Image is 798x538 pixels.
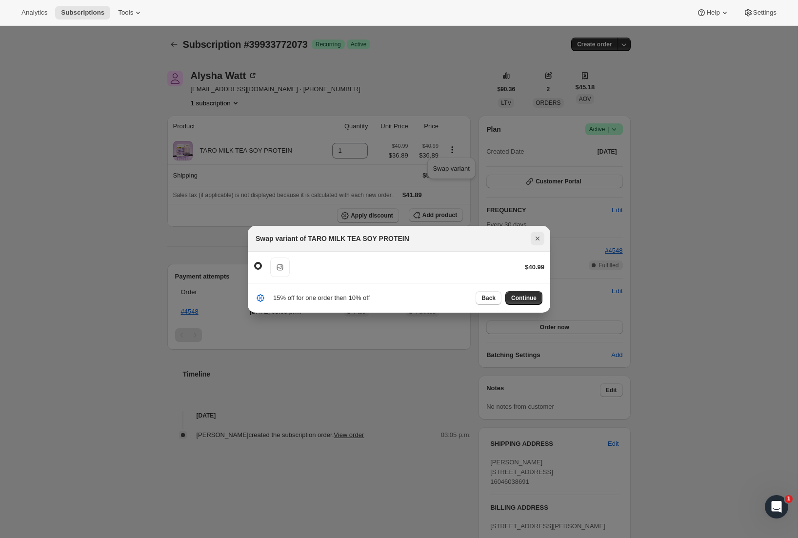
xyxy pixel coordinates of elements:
button: Settings [738,6,782,20]
span: Help [706,9,719,17]
button: Tools [112,6,149,20]
button: Back [476,291,501,305]
span: 15% off for one order [273,294,335,301]
button: Subscriptions [55,6,110,20]
iframe: Intercom live chat [765,495,788,518]
span: 1 [785,495,793,503]
div: $40.99 [525,262,544,272]
span: Back [481,294,496,302]
button: Help [691,6,735,20]
span: Settings [753,9,777,17]
button: Close [531,232,544,245]
h2: Swap variant of TARO MILK TEA SOY PROTEIN [256,234,409,243]
span: Subscriptions [61,9,104,17]
span: then 10% off [335,294,370,301]
span: Continue [511,294,537,302]
span: Tools [118,9,133,17]
span: Analytics [21,9,47,17]
button: Continue [505,291,542,305]
button: Analytics [16,6,53,20]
